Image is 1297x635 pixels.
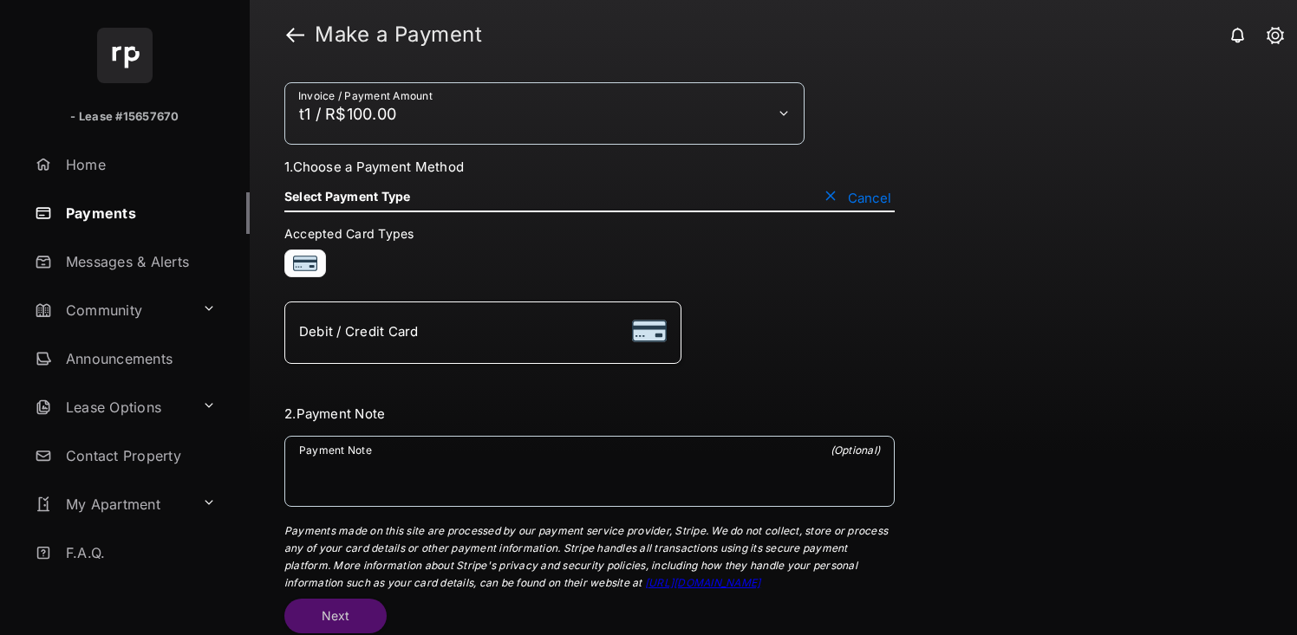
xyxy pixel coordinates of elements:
[299,323,419,340] span: Debit / Credit Card
[284,599,387,633] button: Next
[284,405,895,422] h3: 2. Payment Note
[284,159,895,175] h3: 1. Choose a Payment Method
[315,24,482,45] strong: Make a Payment
[28,241,250,282] a: Messages & Alerts
[97,28,153,83] img: svg+xml;base64,PHN2ZyB4bWxucz0iaHR0cDovL3d3dy53My5vcmcvMjAwMC9zdmciIHdpZHRoPSI2NCIgaGVpZ2h0PSI2NC...
[645,576,760,589] a: [URL][DOMAIN_NAME]
[28,144,250,185] a: Home
[284,189,411,204] h4: Select Payment Type
[28,532,250,573] a: F.A.Q.
[28,483,195,525] a: My Apartment
[284,226,421,241] span: Accepted Card Types
[284,524,888,589] span: Payments made on this site are processed by our payment service provider, Stripe. We do not colle...
[28,386,195,428] a: Lease Options
[70,108,179,126] p: - Lease #15657670
[28,580,223,622] a: Important Links
[28,435,250,476] a: Contact Property
[820,189,895,206] button: Cancel
[28,338,250,379] a: Announcements
[28,192,250,234] a: Payments
[28,289,195,331] a: Community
